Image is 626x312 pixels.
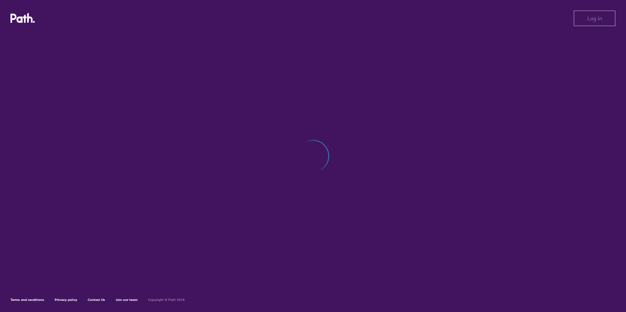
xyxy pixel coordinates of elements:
[116,298,138,302] a: Join our team
[587,15,602,21] span: Log in
[10,298,44,302] a: Terms and conditions
[88,298,105,302] a: Contact Us
[148,298,185,302] h6: Copyright © Path 2018
[55,298,77,302] a: Privacy policy
[574,10,616,26] button: Log in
